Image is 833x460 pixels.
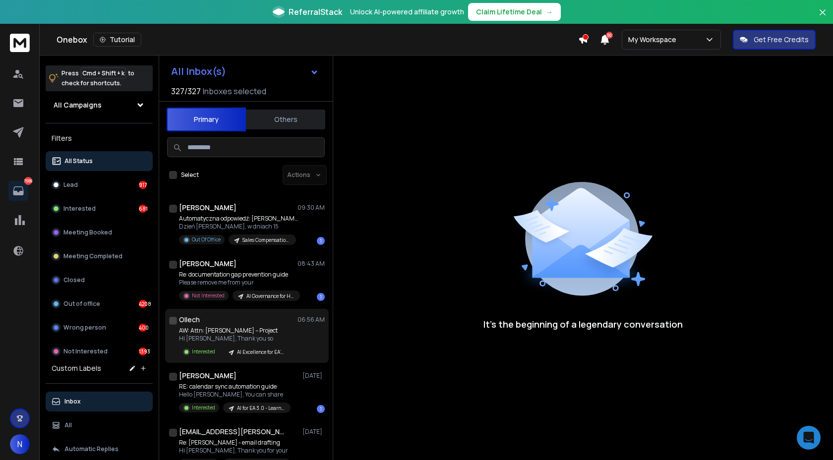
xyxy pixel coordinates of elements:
[10,434,30,454] button: N
[242,236,290,244] p: Sales Compensation & SIPs 3.0 - Keynotive
[289,6,342,18] span: ReferralStack
[192,236,221,243] p: Out Of Office
[46,131,153,145] h3: Filters
[179,327,291,335] p: AW: Attn: [PERSON_NAME] – Project
[139,300,147,308] div: 4208
[64,398,81,405] p: Inbox
[302,428,325,436] p: [DATE]
[181,171,199,179] label: Select
[302,372,325,380] p: [DATE]
[63,229,112,236] p: Meeting Booked
[192,292,225,299] p: Not Interested
[8,181,28,201] a: 7599
[179,279,298,287] p: Please remove me from your
[52,363,101,373] h3: Custom Labels
[81,67,126,79] span: Cmd + Shift + k
[317,293,325,301] div: 1
[179,203,237,213] h1: [PERSON_NAME]
[237,404,285,412] p: AI for EA 3.0 - Learnova
[46,270,153,290] button: Closed
[317,237,325,245] div: 1
[54,100,102,110] h1: All Campaigns
[139,181,147,189] div: 917
[171,85,201,97] span: 327 / 327
[46,392,153,411] button: Inbox
[246,292,294,300] p: AI Governance for HR - Keynotive (Dedicated)
[237,348,285,356] p: AI Excellence for EA's - Keynotive
[816,6,829,30] button: Close banner
[46,151,153,171] button: All Status
[64,421,72,429] p: All
[546,7,553,17] span: →
[483,317,683,331] p: It’s the beginning of a legendary conversation
[63,181,78,189] p: Lead
[179,259,237,269] h1: [PERSON_NAME]
[179,447,291,455] p: Hi [PERSON_NAME], Thank you for your
[350,7,464,17] p: Unlock AI-powered affiliate growth
[63,252,122,260] p: Meeting Completed
[179,427,288,437] h1: [EMAIL_ADDRESS][PERSON_NAME][DOMAIN_NAME]
[297,204,325,212] p: 09:30 AM
[63,205,96,213] p: Interested
[171,66,226,76] h1: All Inbox(s)
[167,108,246,131] button: Primary
[628,35,680,45] p: My Workspace
[179,439,291,447] p: Re: [PERSON_NAME] - email drafting
[46,318,153,338] button: Wrong person400
[64,445,119,453] p: Automatic Replies
[139,347,147,355] div: 1393
[46,175,153,195] button: Lead917
[46,294,153,314] button: Out of office4208
[317,405,325,413] div: 1
[733,30,816,50] button: Get Free Credits
[63,324,106,332] p: Wrong person
[93,33,141,47] button: Tutorial
[179,223,298,230] p: Dzień [PERSON_NAME], w dniach 15
[46,415,153,435] button: All
[297,316,325,324] p: 06:56 AM
[61,68,134,88] p: Press to check for shortcuts.
[179,391,291,399] p: Hello [PERSON_NAME], You can share
[139,205,147,213] div: 681
[179,371,237,381] h1: [PERSON_NAME]
[179,335,291,343] p: Hi [PERSON_NAME], Thank you so
[46,439,153,459] button: Automatic Replies
[24,177,32,185] p: 7599
[46,223,153,242] button: Meeting Booked
[63,276,85,284] p: Closed
[63,300,100,308] p: Out of office
[163,61,327,81] button: All Inbox(s)
[57,33,578,47] div: Onebox
[192,348,215,355] p: Interested
[63,347,108,355] p: Not Interested
[797,426,821,450] div: Open Intercom Messenger
[192,404,215,411] p: Interested
[297,260,325,268] p: 08:43 AM
[139,324,147,332] div: 400
[179,271,298,279] p: Re: documentation gap prevention guide
[246,109,325,130] button: Others
[179,315,200,325] h1: Ollech
[46,95,153,115] button: All Campaigns
[179,383,291,391] p: RE: calendar sync automation guide
[203,85,266,97] h3: Inboxes selected
[46,199,153,219] button: Interested681
[179,215,298,223] p: Automatyczna odpowiedź: [PERSON_NAME] - true
[64,157,93,165] p: All Status
[46,342,153,361] button: Not Interested1393
[46,246,153,266] button: Meeting Completed
[754,35,809,45] p: Get Free Credits
[606,32,613,39] span: 50
[468,3,561,21] button: Claim Lifetime Deal→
